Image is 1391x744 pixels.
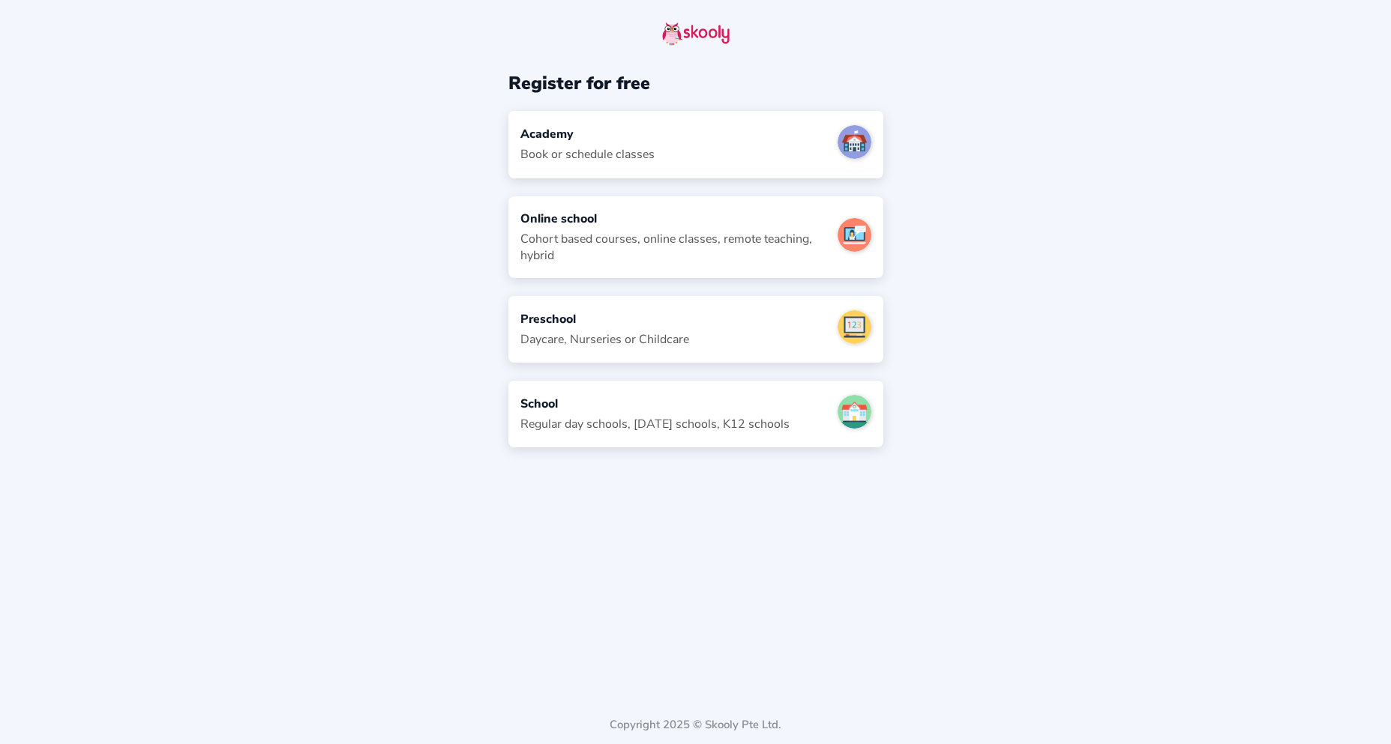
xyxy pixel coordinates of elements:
[520,416,790,432] div: Regular day schools, [DATE] schools, K12 schools
[508,27,525,43] button: arrow back outline
[520,231,826,264] div: Cohort based courses, online classes, remote teaching, hybrid
[520,211,826,227] div: Online school
[520,396,790,412] div: School
[520,146,655,163] div: Book or schedule classes
[520,126,655,142] div: Academy
[662,22,730,46] img: skooly-logo.png
[508,71,883,95] div: Register for free
[520,311,689,327] div: Preschool
[520,331,689,348] div: Daycare, Nurseries or Childcare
